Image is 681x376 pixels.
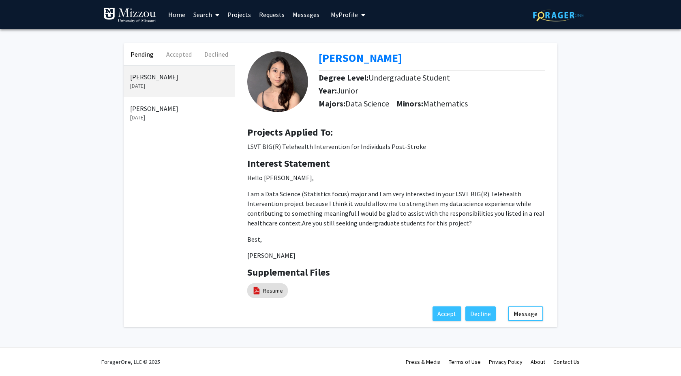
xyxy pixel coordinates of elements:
[247,267,545,278] h4: Supplemental Files
[130,82,228,90] p: [DATE]
[124,43,161,65] button: Pending
[553,358,580,365] a: Contact Us
[319,98,345,108] b: Majors:
[103,7,156,23] img: University of Missouri Logo
[533,9,584,21] img: ForagerOne Logo
[247,126,333,138] b: Projects Applied To:
[396,98,423,108] b: Minors:
[319,72,368,83] b: Degree Level:
[263,287,283,295] a: Resume
[319,51,402,65] b: [PERSON_NAME]
[465,306,496,321] button: Decline
[247,235,262,243] span: Best,
[423,98,468,108] span: Mathematics
[247,209,544,227] span: I would be glad to assist with the responsibilities you listed in a real healthcare context.
[289,0,323,29] a: Messages
[247,51,308,112] img: Profile Picture
[198,43,235,65] button: Declined
[247,142,545,151] p: LSVT BIG(R) Telehealth Intervention for Individuals Post-Stroke
[489,358,523,365] a: Privacy Policy
[319,51,402,65] a: Opens in a new tab
[247,251,296,259] span: [PERSON_NAME]
[508,306,543,321] button: Message
[449,358,481,365] a: Terms of Use
[337,85,358,96] span: Junior
[531,358,545,365] a: About
[433,306,461,321] button: Accept
[130,113,228,122] p: [DATE]
[255,0,289,29] a: Requests
[161,43,197,65] button: Accepted
[247,157,330,170] b: Interest Statement
[252,286,261,295] img: pdf_icon.png
[247,173,545,183] p: Hello [PERSON_NAME],
[130,72,228,82] p: [PERSON_NAME]
[6,340,34,370] iframe: Chat
[302,219,472,227] span: Are you still seeking undergraduate students for this project?
[189,0,223,29] a: Search
[247,189,545,228] p: I am a Data Science (Statistics focus) major and I am very interested in your LSVT BIG(R) Telehea...
[345,98,389,108] span: Data Science
[406,358,441,365] a: Press & Media
[223,0,255,29] a: Projects
[164,0,189,29] a: Home
[319,85,337,96] b: Year:
[101,348,160,376] div: ForagerOne, LLC © 2025
[130,104,228,113] p: [PERSON_NAME]
[368,72,450,83] span: Undergraduate Student
[331,11,358,19] span: My Profile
